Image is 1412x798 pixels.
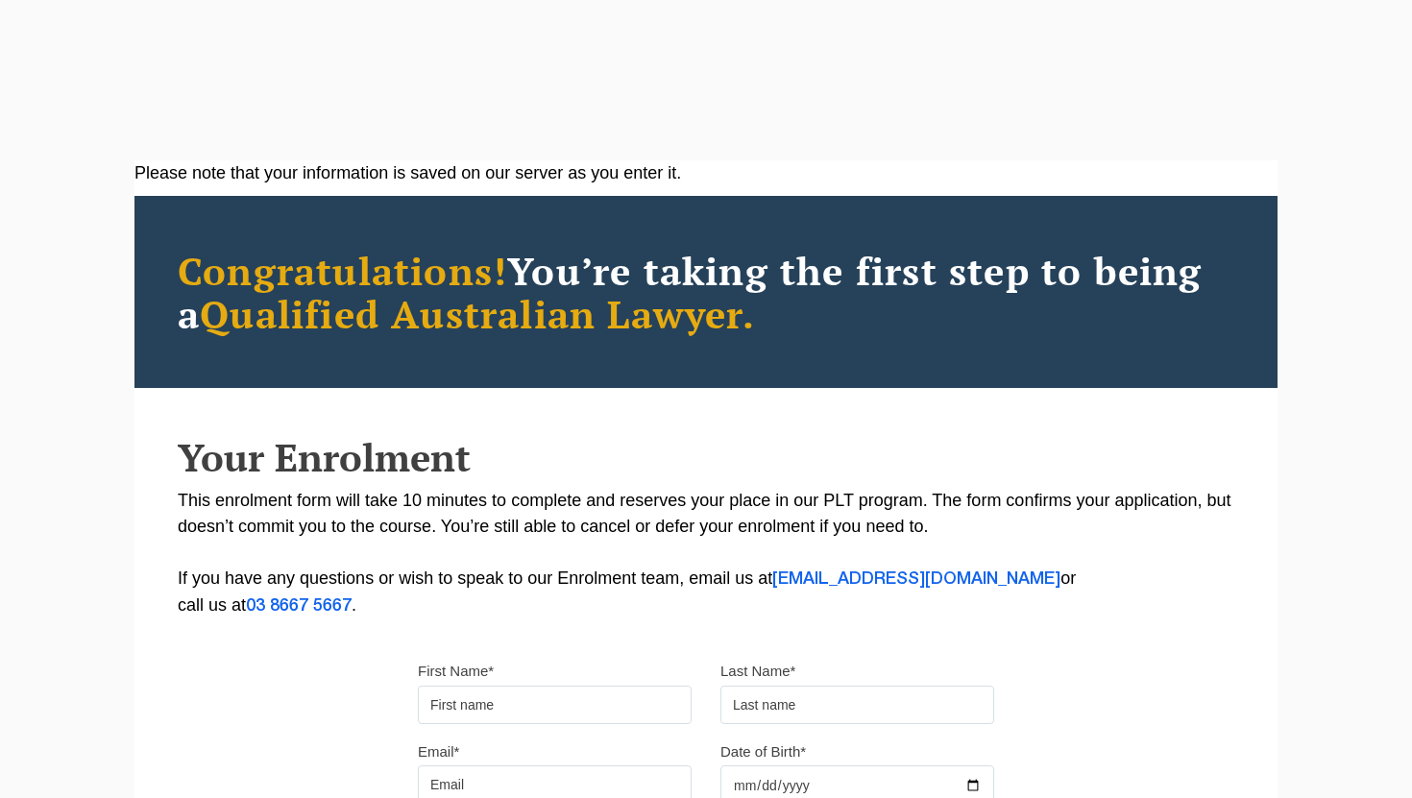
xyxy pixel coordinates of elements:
[418,686,692,724] input: First name
[134,160,1278,186] div: Please note that your information is saved on our server as you enter it.
[772,571,1060,587] a: [EMAIL_ADDRESS][DOMAIN_NAME]
[418,742,459,762] label: Email*
[178,488,1234,619] p: This enrolment form will take 10 minutes to complete and reserves your place in our PLT program. ...
[200,288,755,339] span: Qualified Australian Lawyer.
[178,245,507,296] span: Congratulations!
[178,249,1234,335] h2: You’re taking the first step to being a
[720,686,994,724] input: Last name
[720,742,806,762] label: Date of Birth*
[720,662,795,681] label: Last Name*
[178,436,1234,478] h2: Your Enrolment
[418,662,494,681] label: First Name*
[246,598,352,614] a: 03 8667 5667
